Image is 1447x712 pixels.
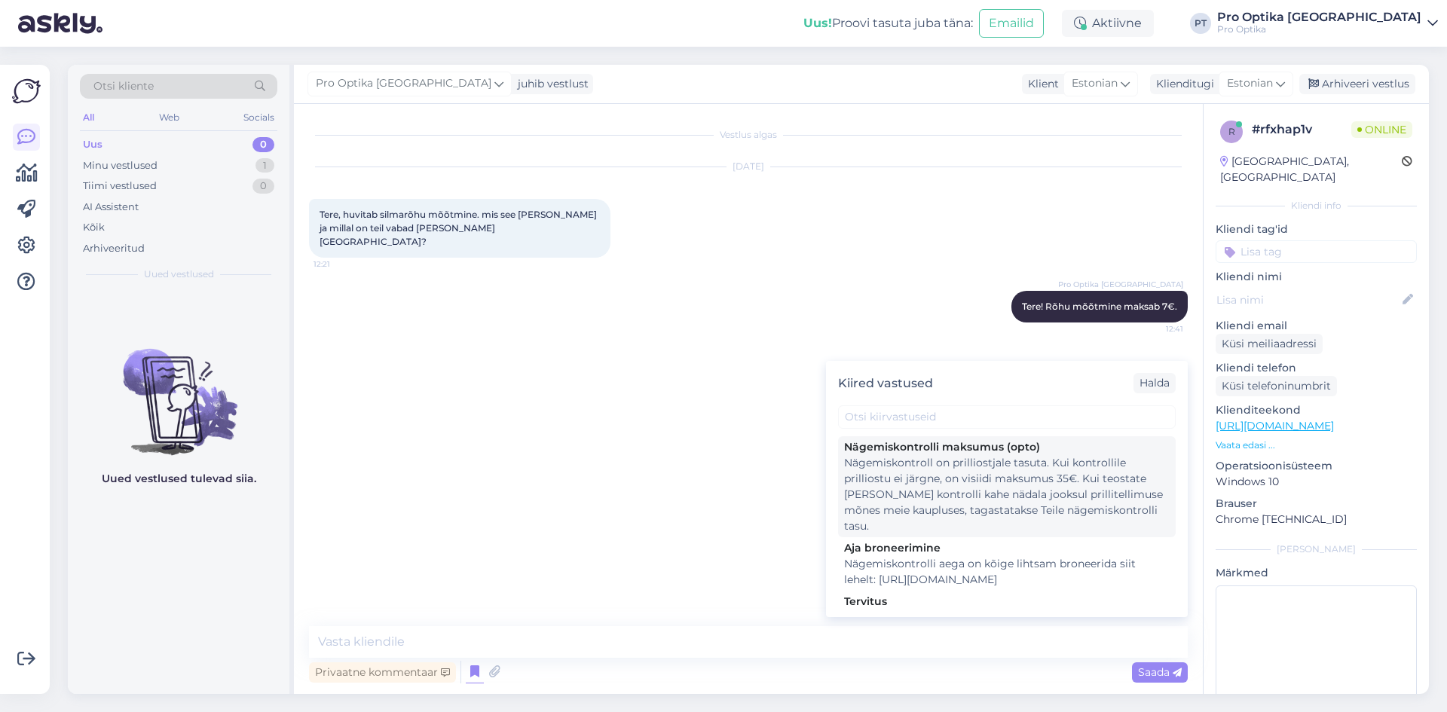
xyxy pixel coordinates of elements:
div: PT [1190,13,1211,34]
p: Operatsioonisüsteem [1216,458,1417,474]
button: Emailid [979,9,1044,38]
b: Uus! [803,16,832,30]
span: Otsi kliente [93,78,154,94]
p: Uued vestlused tulevad siia. [102,471,256,487]
div: Tervitus [844,594,1170,610]
div: Klient [1022,76,1059,92]
div: Uus [83,137,102,152]
p: Chrome [TECHNICAL_ID] [1216,512,1417,527]
div: Arhiveeri vestlus [1299,74,1415,94]
div: Kliendi info [1216,199,1417,212]
div: Küsi telefoninumbrit [1216,376,1337,396]
div: All [80,108,97,127]
span: Estonian [1227,75,1273,92]
div: Minu vestlused [83,158,158,173]
div: Tiimi vestlused [83,179,157,194]
div: Web [156,108,182,127]
div: Pro Optika [1217,23,1421,35]
div: [GEOGRAPHIC_DATA], [GEOGRAPHIC_DATA] [1220,154,1402,185]
img: No chats [68,322,289,457]
div: [DATE] [309,160,1188,173]
div: AI Assistent [83,200,139,215]
span: Pro Optika [GEOGRAPHIC_DATA] [1058,279,1183,290]
p: Kliendi nimi [1216,269,1417,285]
div: Tere, Kuidas saame Teile kasulik olla? [844,610,1170,625]
div: Nägemiskontrolli maksumus (opto) [844,439,1170,455]
p: Brauser [1216,496,1417,512]
div: Pro Optika [GEOGRAPHIC_DATA] [1217,11,1421,23]
p: Windows 10 [1216,474,1417,490]
span: Estonian [1072,75,1118,92]
div: # rfxhap1v [1252,121,1351,139]
div: Aja broneerimine [844,540,1170,556]
p: Kliendi tag'id [1216,222,1417,237]
p: Vaata edasi ... [1216,439,1417,452]
p: Kliendi telefon [1216,360,1417,376]
div: 0 [252,137,274,152]
input: Otsi kiirvastuseid [838,405,1176,429]
div: Vestlus algas [309,128,1188,142]
a: Pro Optika [GEOGRAPHIC_DATA]Pro Optika [1217,11,1438,35]
div: 0 [252,179,274,194]
span: Tere, huvitab silmarõhu mõõtmine. mis see [PERSON_NAME] ja millal on teil vabad [PERSON_NAME][GEO... [320,209,599,247]
div: Kõik [83,220,105,235]
div: Aktiivne [1062,10,1154,37]
span: Online [1351,121,1412,138]
input: Lisa nimi [1216,292,1400,308]
div: Privaatne kommentaar [309,662,456,683]
div: 1 [255,158,274,173]
span: Saada [1138,665,1182,679]
div: [PERSON_NAME] [1216,542,1417,556]
span: Pro Optika [GEOGRAPHIC_DATA] [316,75,491,92]
div: Nägemiskontrolli aega on kõige lihtsam broneerida siit lehelt: [URL][DOMAIN_NAME] [844,556,1170,588]
a: [URL][DOMAIN_NAME] [1216,419,1334,432]
span: Uued vestlused [144,267,214,281]
div: Socials [240,108,277,127]
p: Klienditeekond [1216,402,1417,418]
span: 12:41 [1127,323,1183,335]
div: Halda [1133,373,1176,393]
div: Kiired vastused [838,374,933,393]
p: Kliendi email [1216,318,1417,334]
span: Tere! Rõhu mõõtmine maksab 7€. [1022,301,1177,312]
div: Arhiveeritud [83,241,145,256]
div: juhib vestlust [512,76,589,92]
span: 12:21 [314,258,370,270]
div: Küsi meiliaadressi [1216,334,1323,354]
span: r [1228,126,1235,137]
img: Askly Logo [12,77,41,105]
input: Lisa tag [1216,240,1417,263]
p: Märkmed [1216,565,1417,581]
div: Klienditugi [1150,76,1214,92]
div: Proovi tasuta juba täna: [803,14,973,32]
div: Nägemiskontroll on prilliostjale tasuta. Kui kontrollile prilliostu ei järgne, on visiidi maksumu... [844,455,1170,534]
